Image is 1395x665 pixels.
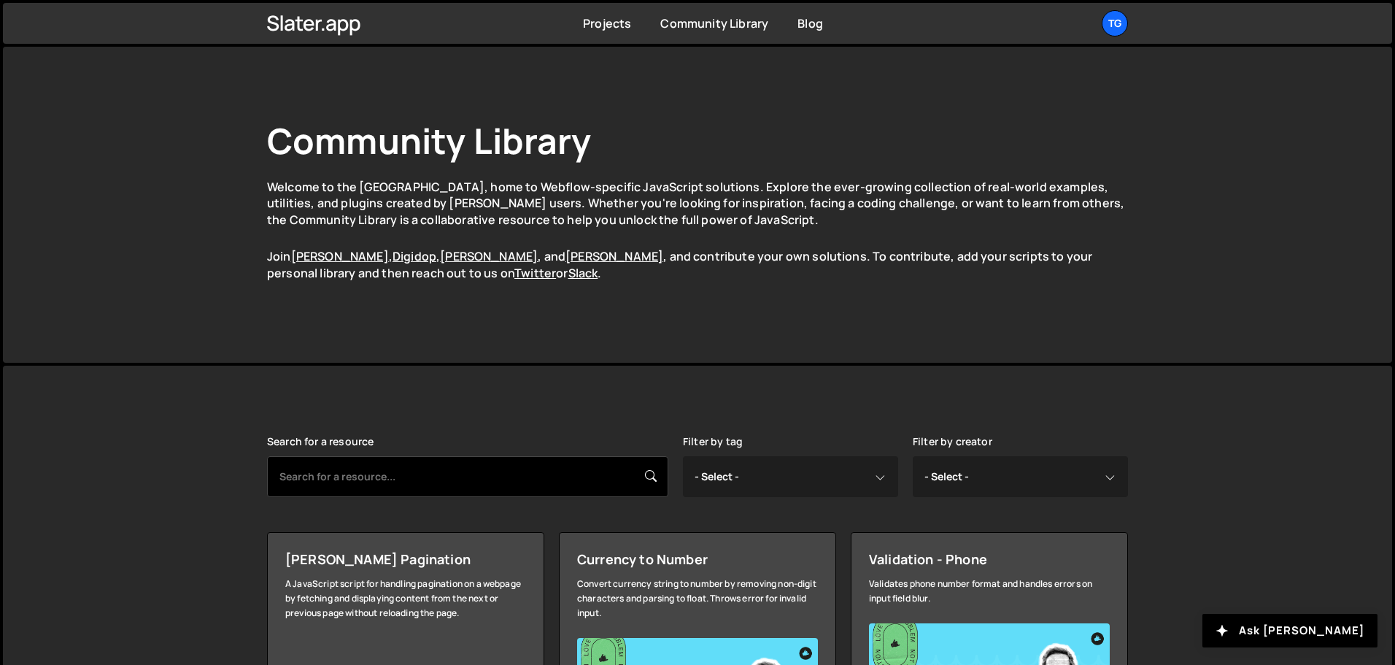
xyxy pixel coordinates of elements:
[267,456,668,497] input: Search for a resource...
[660,15,768,31] a: Community Library
[568,265,598,281] a: Slack
[285,577,526,620] div: A JavaScript script for handling pagination on a webpage by fetching and displaying content from ...
[583,15,631,31] a: Projects
[869,577,1110,606] div: Validates phone number format and handles errors on input field blur.
[797,15,823,31] a: Blog
[913,436,992,447] label: Filter by creator
[285,550,526,568] div: [PERSON_NAME] Pagination
[267,248,1128,281] p: Join , , , and , and contribute your own solutions. To contribute, add your scripts to your perso...
[1202,614,1377,647] button: Ask [PERSON_NAME]
[291,248,389,264] a: [PERSON_NAME]
[393,248,436,264] a: Digidop
[869,550,1110,568] div: Validation - Phone
[577,577,818,620] div: Convert currency string to number by removing non-digit characters and parsing to float. Throws e...
[577,550,818,568] div: Currency to Number
[440,248,538,264] a: [PERSON_NAME]
[565,248,663,264] a: [PERSON_NAME]
[683,436,743,447] label: Filter by tag
[267,179,1128,228] p: Welcome to the [GEOGRAPHIC_DATA], home to Webflow-specific JavaScript solutions. Explore the ever...
[267,436,374,447] label: Search for a resource
[514,265,556,281] a: Twitter
[267,117,1128,164] h1: Community Library
[1102,10,1128,36] a: TG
